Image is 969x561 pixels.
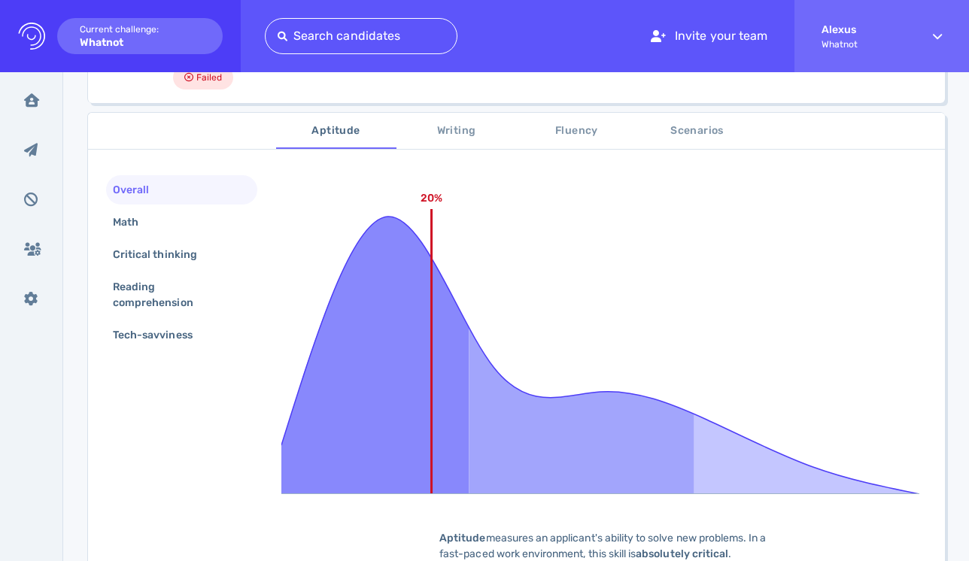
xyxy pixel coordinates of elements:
text: 20% [421,192,442,205]
div: Overall [110,179,167,201]
b: absolutely critical [636,547,728,560]
span: Aptitude [285,122,387,141]
span: Whatnot [822,39,906,50]
div: Tech-savviness [110,324,211,346]
div: Critical thinking [110,244,215,265]
span: Scenarios [646,122,749,141]
div: Reading comprehension [110,276,241,314]
div: Math [110,211,156,233]
b: Aptitude [439,532,485,544]
strong: Alexus [822,23,906,36]
span: Fluency [526,122,628,141]
span: Writing [406,122,508,141]
span: Failed [196,68,222,86]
